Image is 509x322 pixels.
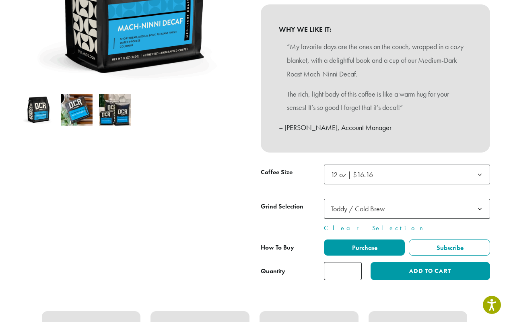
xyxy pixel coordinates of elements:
[324,165,490,184] span: 12 oz | $16.16
[371,262,490,280] button: Add to cart
[331,170,373,179] span: 12 oz | $16.16
[261,201,324,213] label: Grind Selection
[435,244,464,252] span: Subscribe
[23,94,54,126] img: Mach-Ninni Decaf
[287,87,464,115] p: The rich, light body of this coffee is like a warm hug for your senses! It’s so good I forget tha...
[279,23,472,36] b: WHY WE LIKE IT:
[61,94,93,126] img: Mach-Ninni Decaf - Image 2
[331,204,385,213] span: Toddy / Cold Brew
[328,201,393,217] span: Toddy / Cold Brew
[99,94,131,126] img: Mach-Ninni Decaf - Image 3
[324,262,362,280] input: Product quantity
[261,243,294,252] span: How To Buy
[261,266,285,276] div: Quantity
[324,199,490,219] span: Toddy / Cold Brew
[324,223,490,233] a: Clear Selection
[287,40,464,80] p: “My favorite days are the ones on the couch, wrapped in a cozy blanket, with a delightful book an...
[261,167,324,178] label: Coffee Size
[351,244,377,252] span: Purchase
[328,167,381,182] span: 12 oz | $16.16
[279,121,472,134] p: – [PERSON_NAME], Account Manager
